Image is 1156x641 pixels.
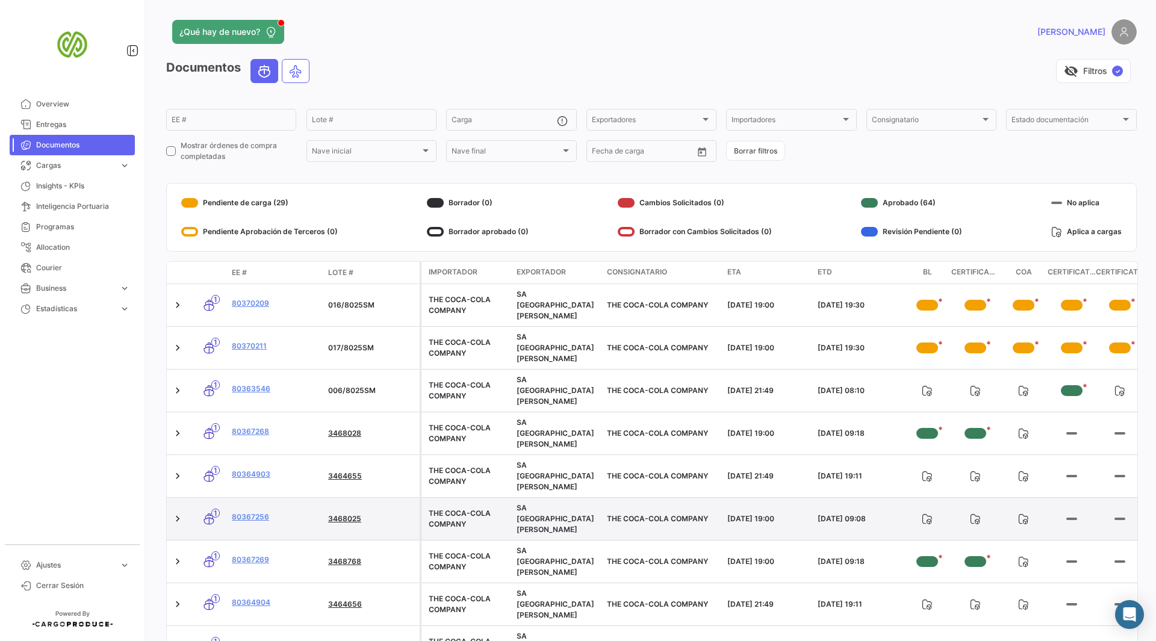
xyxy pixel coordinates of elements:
a: Expand/Collapse Row [172,556,184,568]
span: Importadores [732,117,840,126]
tcxspan: Call 3464655 via 3CX [328,471,362,480]
div: SA [GEOGRAPHIC_DATA][PERSON_NAME] [517,460,597,492]
span: ¿Qué hay de nuevo? [179,26,260,38]
span: expand_more [119,560,130,571]
div: Aplica a cargas [1051,222,1122,241]
span: Ajustes [36,560,114,571]
datatable-header-cell: COA [999,262,1048,283]
datatable-header-cell: Modo de Transporte [191,268,227,277]
div: [DATE] 19:11 [818,599,898,610]
div: No aplica [1051,193,1122,212]
div: [DATE] 19:30 [818,300,898,311]
span: Estadísticas [36,303,114,314]
div: Pendiente Aprobación de Terceros (0) [181,222,338,241]
button: visibility_offFiltros✓ [1056,59,1131,83]
datatable-header-cell: ETA [722,262,813,283]
div: SA [GEOGRAPHIC_DATA][PERSON_NAME] [517,374,597,407]
datatable-header-cell: BL [903,262,951,283]
datatable-header-cell: Consignatario [602,262,722,283]
datatable-header-cell: CERTIFICADO DE ORIGEN [951,262,999,283]
a: Inteligencia Portuaria [10,196,135,217]
tcxspan: Call 3468025 via 3CX [328,514,361,523]
span: 1 [211,594,220,603]
div: SA [GEOGRAPHIC_DATA][PERSON_NAME] [517,417,597,450]
div: Revisión Pendiente (0) [861,222,962,241]
span: Cerrar Sesión [36,580,130,591]
span: Exportadores [592,117,700,126]
div: SA [GEOGRAPHIC_DATA][PERSON_NAME] [517,503,597,535]
span: Mostrar órdenes de compra completadas [181,140,296,162]
a: 80370209 [232,298,319,309]
button: Borrar filtros [726,141,785,161]
button: ¿Qué hay de nuevo? [172,20,284,44]
span: Overview [36,99,130,110]
div: Cambios Solicitados (0) [618,193,772,212]
span: Estado documentación [1011,117,1120,126]
a: Expand/Collapse Row [172,427,184,439]
span: Allocation [36,242,130,253]
a: Expand/Collapse Row [172,342,184,354]
div: [DATE] 19:00 [727,556,808,567]
span: Importador [429,267,477,277]
span: visibility_off [1064,64,1078,78]
div: 006/8025SM [328,385,415,396]
div: [DATE] 09:18 [818,428,898,439]
div: THE COCA-COLA COMPANY [429,294,507,316]
div: Abrir Intercom Messenger [1115,600,1144,629]
a: Expand/Collapse Row [172,385,184,397]
span: 1 [211,295,220,304]
datatable-header-cell: Certificate of Conformity [1048,262,1096,283]
datatable-header-cell: Importador [421,262,512,283]
tcxspan: Call 3468768 via 3CX [328,557,361,566]
span: 1 [211,423,220,432]
div: THE COCA-COLA COMPANY [429,593,507,615]
div: [DATE] 08:10 [818,385,898,396]
a: 80370211 [232,341,319,351]
span: THE COCA-COLA COMPANY [607,343,708,352]
span: ✓ [1112,66,1123,76]
datatable-header-cell: EE # [227,262,323,283]
span: CERTIFICADO DE ORIGEN [951,267,999,279]
span: ETA [727,267,741,277]
span: Exportador [517,267,566,277]
tcxspan: Call 3464656 via 3CX [328,599,362,608]
div: THE COCA-COLA COMPANY [429,337,507,359]
datatable-header-cell: ETD [813,262,903,283]
div: SA [GEOGRAPHIC_DATA][PERSON_NAME] [517,332,597,364]
div: [DATE] 19:00 [727,300,808,311]
span: THE COCA-COLA COMPANY [607,386,708,395]
span: Documentos [36,140,130,150]
span: expand_more [119,160,130,171]
button: Air [282,60,309,82]
div: Aprobado (64) [861,193,962,212]
a: Allocation [10,237,135,258]
div: [DATE] 19:11 [818,471,898,482]
span: THE COCA-COLA COMPANY [607,514,708,523]
div: Borrador aprobado (0) [427,222,529,241]
a: Overview [10,94,135,114]
div: [DATE] 09:08 [818,513,898,524]
span: 1 [211,338,220,347]
button: Open calendar [693,143,711,161]
a: 80367256 [232,512,319,522]
span: EE # [232,267,247,278]
div: [DATE] 09:18 [818,556,898,567]
span: Nave final [452,149,560,157]
span: Insights - KPIs [36,181,130,191]
span: THE COCA-COLA COMPANY [607,557,708,566]
span: Certificate of Inspection [1096,267,1144,279]
div: THE COCA-COLA COMPANY [429,423,507,444]
span: Consignatario [607,267,667,277]
span: Consignatario [872,117,980,126]
span: Programas [36,221,130,232]
div: [DATE] 19:00 [727,513,808,524]
div: [DATE] 21:49 [727,385,808,396]
div: Pendiente de carga (29) [181,193,338,212]
img: placeholder-user.png [1111,19,1137,45]
datatable-header-cell: Certificate of Inspection [1096,262,1144,283]
span: 1 [211,380,220,389]
a: Entregas [10,114,135,135]
span: THE COCA-COLA COMPANY [607,599,708,608]
span: Courier [36,262,130,273]
input: Hasta [622,149,670,157]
